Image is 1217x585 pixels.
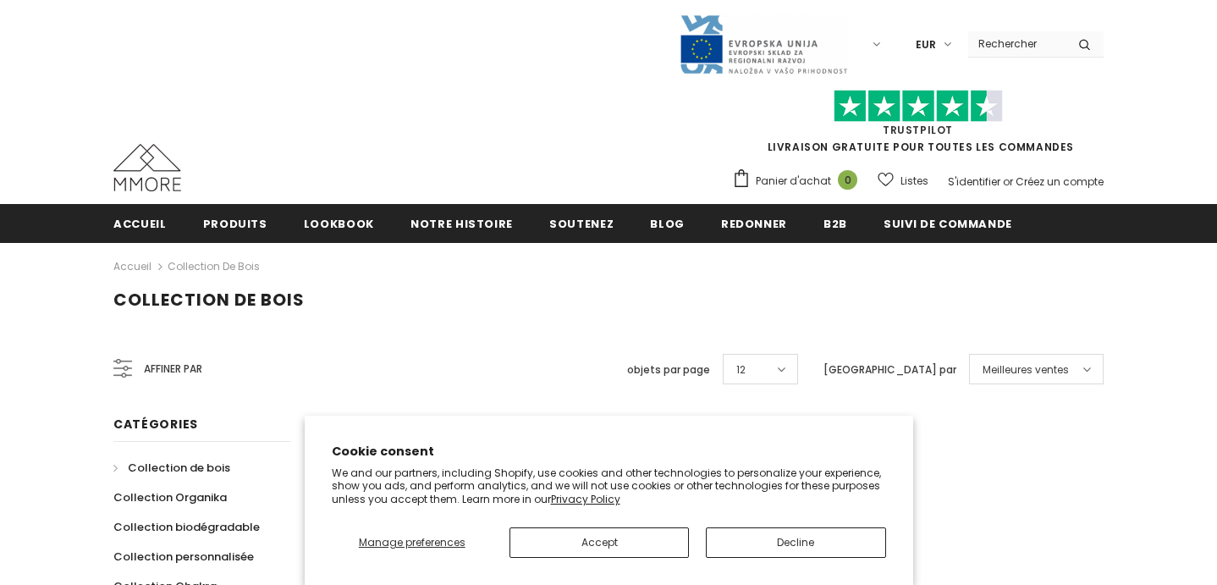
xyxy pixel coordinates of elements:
[823,361,956,378] label: [GEOGRAPHIC_DATA] par
[549,216,614,232] span: soutenez
[1016,174,1104,189] a: Créez un compte
[332,527,493,558] button: Manage preferences
[509,527,689,558] button: Accept
[168,259,260,273] a: Collection de bois
[900,173,928,190] span: Listes
[883,123,953,137] a: TrustPilot
[203,204,267,242] a: Produits
[679,14,848,75] img: Javni Razpis
[721,204,787,242] a: Redonner
[549,204,614,242] a: soutenez
[968,31,1066,56] input: Search Site
[304,204,374,242] a: Lookbook
[113,416,198,433] span: Catégories
[410,204,513,242] a: Notre histoire
[551,492,620,506] a: Privacy Policy
[113,512,260,542] a: Collection biodégradable
[834,90,1003,123] img: Faites confiance aux étoiles pilotes
[736,361,746,378] span: 12
[113,542,254,571] a: Collection personnalisée
[838,170,857,190] span: 0
[916,36,936,53] span: EUR
[113,549,254,565] span: Collection personnalisée
[359,535,465,549] span: Manage preferences
[679,36,848,51] a: Javni Razpis
[878,166,928,196] a: Listes
[113,288,305,312] span: Collection de bois
[706,527,885,558] button: Decline
[823,216,847,232] span: B2B
[732,97,1104,154] span: LIVRAISON GRATUITE POUR TOUTES LES COMMANDES
[756,173,831,190] span: Panier d'achat
[113,489,227,505] span: Collection Organika
[650,204,685,242] a: Blog
[410,216,513,232] span: Notre histoire
[113,144,181,191] img: Cas MMORE
[332,466,886,506] p: We and our partners, including Shopify, use cookies and other technologies to personalize your ex...
[113,453,230,483] a: Collection de bois
[948,174,1000,189] a: S'identifier
[332,443,886,461] h2: Cookie consent
[113,204,167,242] a: Accueil
[983,361,1069,378] span: Meilleures ventes
[203,216,267,232] span: Produits
[627,361,710,378] label: objets par page
[732,168,866,194] a: Panier d'achat 0
[113,483,227,512] a: Collection Organika
[884,216,1012,232] span: Suivi de commande
[113,519,260,535] span: Collection biodégradable
[650,216,685,232] span: Blog
[884,204,1012,242] a: Suivi de commande
[144,360,202,378] span: Affiner par
[113,257,151,277] a: Accueil
[128,460,230,476] span: Collection de bois
[304,216,374,232] span: Lookbook
[721,216,787,232] span: Redonner
[113,216,167,232] span: Accueil
[1003,174,1013,189] span: or
[823,204,847,242] a: B2B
